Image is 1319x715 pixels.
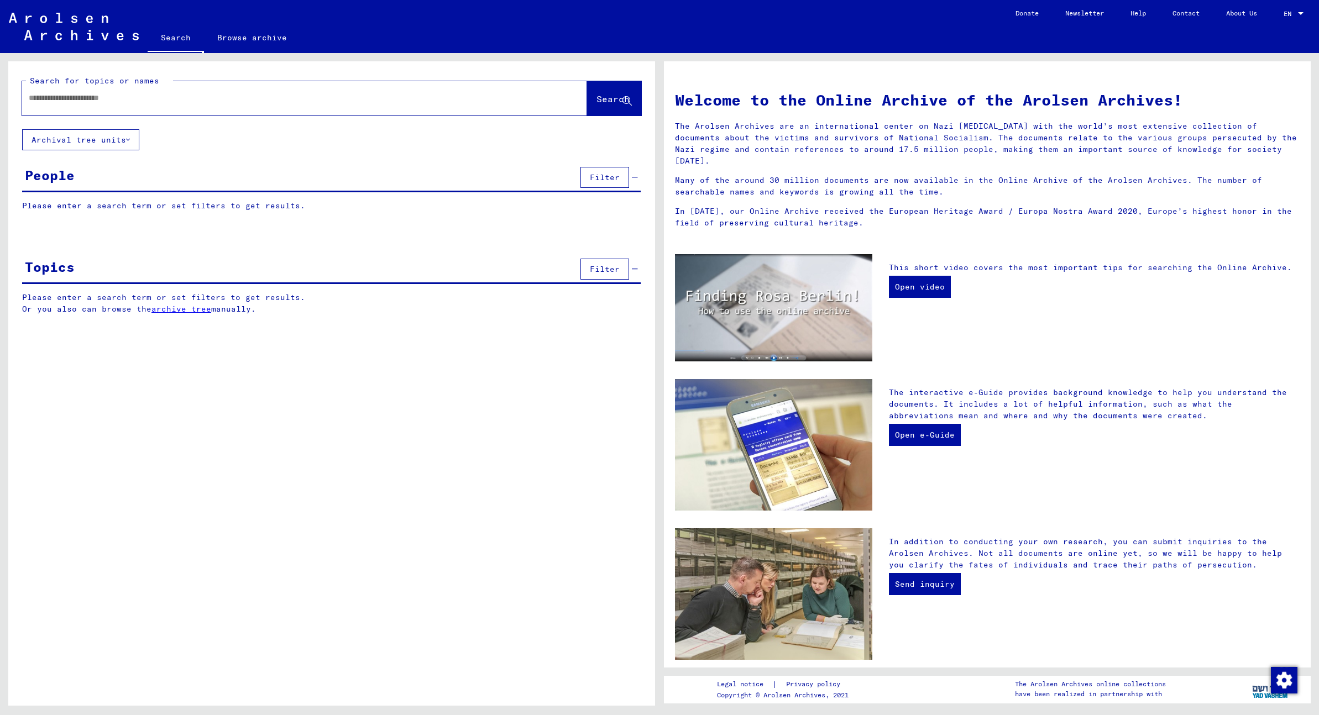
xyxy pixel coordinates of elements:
[590,172,620,182] span: Filter
[675,206,1300,229] p: In [DATE], our Online Archive received the European Heritage Award / Europa Nostra Award 2020, Eu...
[717,690,854,700] p: Copyright © Arolsen Archives, 2021
[25,257,75,277] div: Topics
[151,304,211,314] a: archive tree
[580,167,629,188] button: Filter
[587,81,641,115] button: Search
[596,93,630,104] span: Search
[675,120,1300,167] p: The Arolsen Archives are an international center on Nazi [MEDICAL_DATA] with the world’s most ext...
[889,536,1300,571] p: In addition to conducting your own research, you can submit inquiries to the Arolsen Archives. No...
[889,262,1300,274] p: This short video covers the most important tips for searching the Online Archive.
[1250,675,1291,703] img: yv_logo.png
[675,88,1300,112] h1: Welcome to the Online Archive of the Arolsen Archives!
[30,76,159,86] mat-label: Search for topics or names
[889,276,951,298] a: Open video
[717,679,772,690] a: Legal notice
[889,424,961,446] a: Open e-Guide
[889,573,961,595] a: Send inquiry
[22,129,139,150] button: Archival tree units
[148,24,204,53] a: Search
[675,379,872,511] img: eguide.jpg
[25,165,75,185] div: People
[777,679,854,690] a: Privacy policy
[675,175,1300,198] p: Many of the around 30 million documents are now available in the Online Archive of the Arolsen Ar...
[1284,10,1296,18] span: EN
[9,13,139,40] img: Arolsen_neg.svg
[204,24,300,51] a: Browse archive
[22,200,641,212] p: Please enter a search term or set filters to get results.
[675,254,872,361] img: video.jpg
[580,259,629,280] button: Filter
[1015,679,1166,689] p: The Arolsen Archives online collections
[675,528,872,660] img: inquiries.jpg
[1015,689,1166,699] p: have been realized in partnership with
[889,387,1300,422] p: The interactive e-Guide provides background knowledge to help you understand the documents. It in...
[717,679,854,690] div: |
[22,292,641,315] p: Please enter a search term or set filters to get results. Or you also can browse the manually.
[590,264,620,274] span: Filter
[1271,667,1297,693] img: Change consent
